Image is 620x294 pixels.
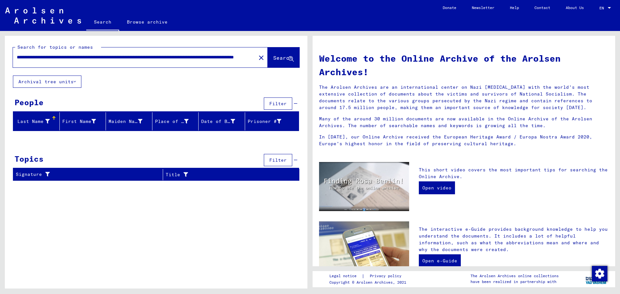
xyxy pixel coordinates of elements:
button: Archival tree units [13,76,81,88]
img: Arolsen_neg.svg [5,7,81,24]
div: Place of Birth [155,116,199,127]
mat-header-cell: Date of Birth [199,112,245,130]
span: Search [273,55,293,61]
div: First Name [62,118,96,125]
span: Filter [269,157,287,163]
p: The Arolsen Archives are an international center on Nazi [MEDICAL_DATA] with the world’s most ext... [319,84,609,111]
div: Prisoner # [248,118,282,125]
a: Browse archive [119,14,175,30]
h1: Welcome to the Online Archive of the Arolsen Archives! [319,52,609,79]
div: Maiden Name [108,116,152,127]
a: Open video [419,181,455,194]
div: Signature [16,169,163,180]
button: Filter [264,154,292,166]
img: video.jpg [319,162,409,211]
div: Place of Birth [155,118,189,125]
p: Copyright © Arolsen Archives, 2021 [329,279,409,285]
mat-label: Search for topics or names [17,44,93,50]
div: | [329,273,409,279]
mat-header-cell: Prisoner # [245,112,299,130]
a: Search [86,14,119,31]
img: yv_logo.png [584,271,608,287]
mat-header-cell: Place of Birth [152,112,199,130]
mat-icon: close [257,54,265,62]
div: Title [166,169,291,180]
p: have been realized in partnership with [470,279,559,285]
a: Legal notice [329,273,362,279]
button: Filter [264,97,292,110]
mat-header-cell: Maiden Name [106,112,152,130]
div: Date of Birth [201,116,245,127]
div: Topics [15,153,44,165]
div: First Name [62,116,106,127]
img: Change consent [592,266,607,281]
div: Signature [16,171,155,178]
div: Last Name [16,116,59,127]
p: The Arolsen Archives online collections [470,273,559,279]
a: Open e-Guide [419,254,461,267]
mat-header-cell: First Name [60,112,106,130]
a: Privacy policy [365,273,409,279]
img: eguide.jpg [319,221,409,281]
p: This short video covers the most important tips for searching the Online Archive. [419,167,609,180]
div: Maiden Name [108,118,142,125]
p: The interactive e-Guide provides background knowledge to help you understand the documents. It in... [419,226,609,253]
button: Clear [255,51,268,64]
button: Search [268,47,299,67]
div: Prisoner # [248,116,291,127]
div: Last Name [16,118,50,125]
span: EN [599,6,606,10]
span: Filter [269,101,287,106]
div: People [15,96,44,108]
mat-header-cell: Last Name [13,112,60,130]
p: In [DATE], our Online Archive received the European Heritage Award / Europa Nostra Award 2020, Eu... [319,134,609,147]
div: Title [166,171,283,178]
div: Date of Birth [201,118,235,125]
p: Many of the around 30 million documents are now available in the Online Archive of the Arolsen Ar... [319,116,609,129]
